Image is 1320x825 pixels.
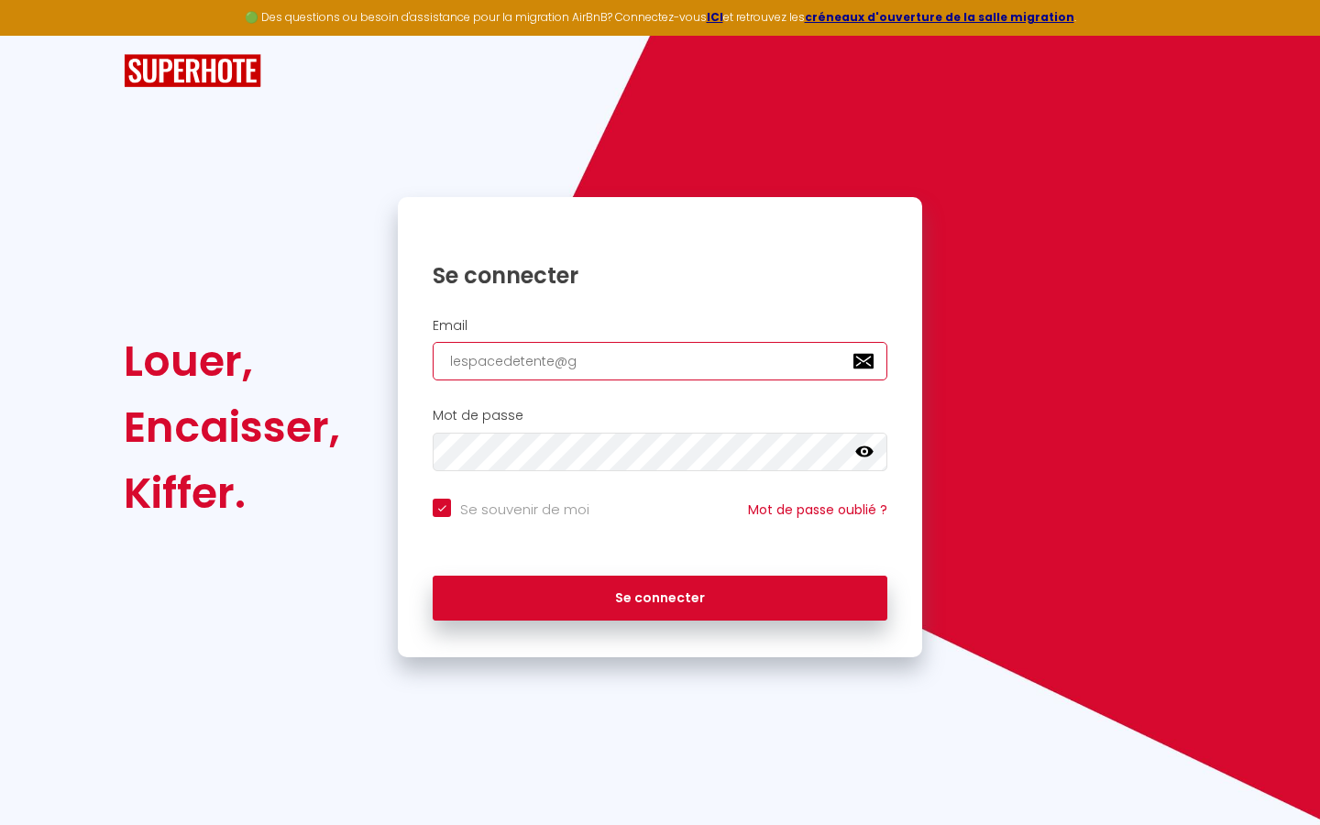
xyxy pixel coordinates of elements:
[15,7,70,62] button: Ouvrir le widget de chat LiveChat
[124,328,340,394] div: Louer,
[124,394,340,460] div: Encaisser,
[124,54,261,88] img: SuperHote logo
[433,342,887,380] input: Ton Email
[433,576,887,621] button: Se connecter
[748,500,887,519] a: Mot de passe oublié ?
[805,9,1074,25] a: créneaux d'ouverture de la salle migration
[433,318,887,334] h2: Email
[707,9,723,25] a: ICI
[124,460,340,526] div: Kiffer.
[433,261,887,290] h1: Se connecter
[433,408,887,423] h2: Mot de passe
